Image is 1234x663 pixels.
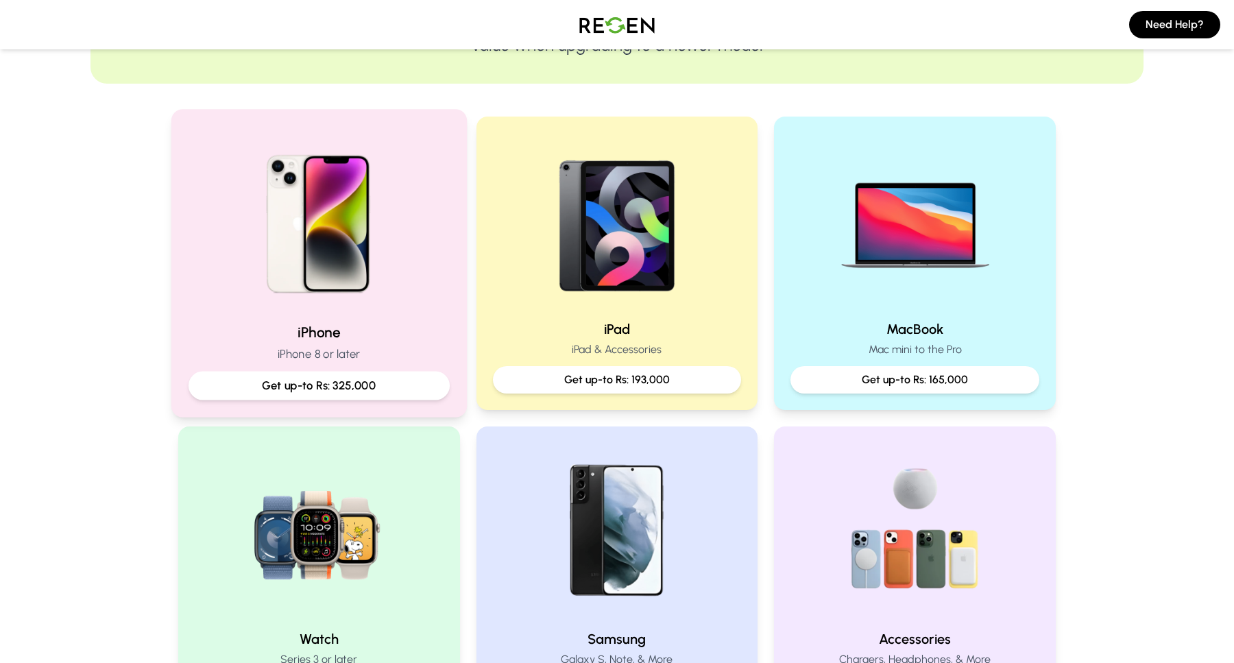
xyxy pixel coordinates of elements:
img: iPad [529,133,705,309]
img: iPhone [227,127,411,311]
img: MacBook [827,133,1003,309]
h2: Accessories [790,629,1039,649]
h2: Watch [195,629,444,649]
p: Get up-to Rs: 193,000 [504,372,731,388]
h2: Samsung [493,629,742,649]
img: Logo [569,5,665,44]
button: Need Help? [1129,11,1220,38]
p: iPad & Accessories [493,341,742,358]
p: iPhone 8 or later [189,346,450,363]
img: Samsung [529,443,705,618]
img: Accessories [827,443,1003,618]
h2: iPhone [189,322,450,342]
p: Mac mini to the Pro [790,341,1039,358]
img: Watch [231,443,407,618]
h2: MacBook [790,320,1039,339]
p: Get up-to Rs: 165,000 [801,372,1028,388]
p: Get up-to Rs: 325,000 [200,377,438,394]
h2: iPad [493,320,742,339]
